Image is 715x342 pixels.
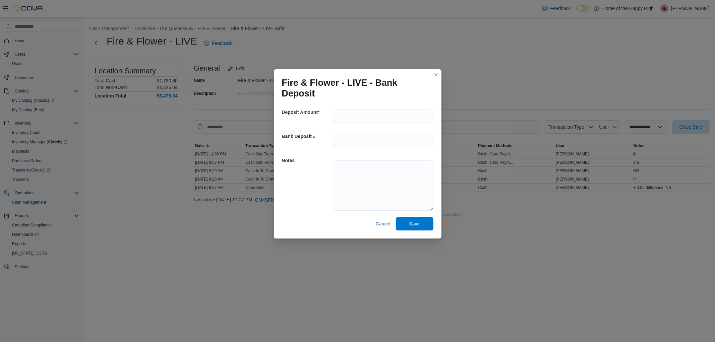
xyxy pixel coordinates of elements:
[373,217,393,230] button: Cancel
[396,217,433,230] button: Save
[282,154,332,167] h5: Notes
[282,130,332,143] h5: Bank Deposit #
[409,220,420,227] span: Save
[282,77,428,99] h1: Fire & Flower - LIVE - Bank Deposit
[376,220,391,227] span: Cancel
[282,106,332,119] h5: Deposit Amount
[432,71,440,79] button: Closes this modal window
